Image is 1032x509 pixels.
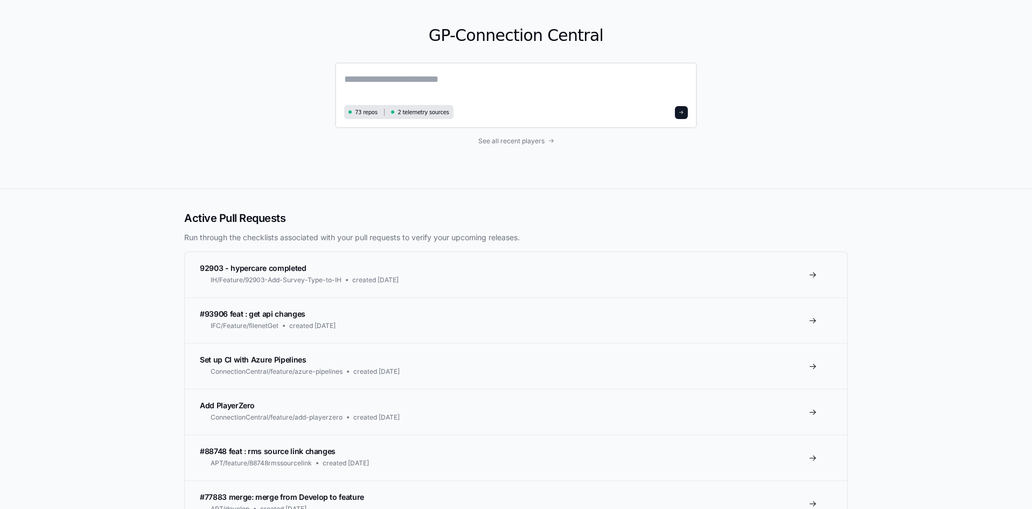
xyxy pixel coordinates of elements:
h2: Active Pull Requests [184,211,848,226]
span: created [DATE] [323,459,369,468]
span: Set up CI with Azure Pipelines [200,355,306,364]
h1: GP-Connection Central [335,26,697,45]
span: #93906 feat : get api changes [200,309,305,318]
span: ConnectionCentral/feature/azure-pipelines [211,367,343,376]
a: Set up CI with Azure PipelinesConnectionCentral/feature/azure-pipelinescreated [DATE] [185,343,847,389]
span: IH/Feature/92903-Add-Survey-Type-to-IH [211,276,341,284]
a: #93906 feat : get api changesIFC/Feature/filenetGetcreated [DATE] [185,297,847,343]
a: 92903 - hypercare completedIH/Feature/92903-Add-Survey-Type-to-IHcreated [DATE] [185,252,847,297]
a: See all recent players [335,137,697,145]
span: 92903 - hypercare completed [200,263,306,273]
span: APT/feature/88748rmssourcelink [211,459,312,468]
span: created [DATE] [353,413,400,422]
span: Add PlayerZero [200,401,255,410]
a: Add PlayerZeroConnectionCentral/feature/add-playerzerocreated [DATE] [185,389,847,435]
span: #88748 feat : rms source link changes [200,447,336,456]
span: #77883 merge: merge from Develop to feature [200,492,364,501]
span: 2 telemetry sources [398,108,449,116]
span: IFC/Feature/filenetGet [211,322,278,330]
span: created [DATE] [353,367,400,376]
span: 73 repos [355,108,378,116]
span: created [DATE] [289,322,336,330]
span: created [DATE] [352,276,399,284]
span: ConnectionCentral/feature/add-playerzero [211,413,343,422]
span: See all recent players [478,137,545,145]
p: Run through the checklists associated with your pull requests to verify your upcoming releases. [184,232,848,243]
a: #88748 feat : rms source link changesAPT/feature/88748rmssourcelinkcreated [DATE] [185,435,847,480]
